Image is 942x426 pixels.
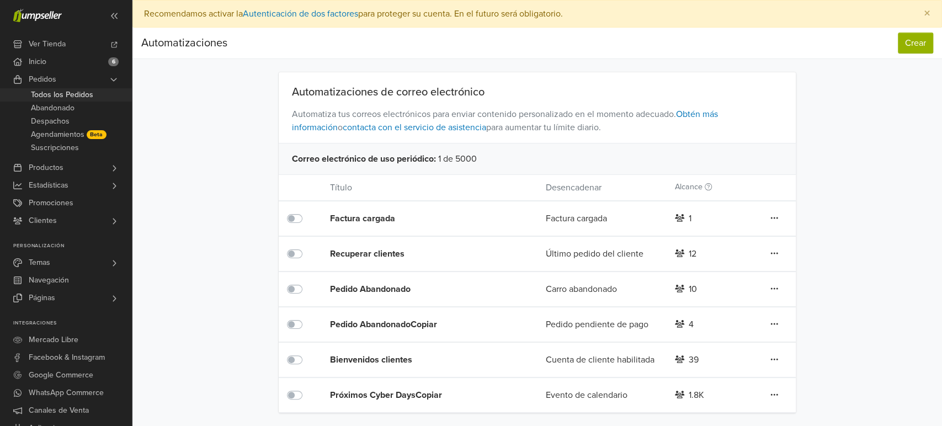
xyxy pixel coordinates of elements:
span: Facebook & Instagram [29,349,105,366]
span: Beta [87,130,107,139]
div: Recuperar clientes [330,247,502,260]
span: Ver Tienda [29,35,66,53]
span: × [924,6,930,22]
div: Carro abandonado [537,283,666,296]
span: Productos [29,159,63,177]
div: 1 de 5000 [279,143,796,174]
p: Personalización [13,243,132,249]
div: 1 [689,212,691,225]
span: 6 [108,57,119,66]
div: 39 [689,353,699,366]
div: Pedido Abandonado [330,283,502,296]
span: Clientes [29,212,57,230]
button: Crear [898,33,933,54]
div: Desencadenar [537,181,666,194]
div: Pedido pendiente de pago [537,318,666,331]
span: Navegación [29,271,69,289]
label: Alcance [675,181,712,193]
div: Bienvenidos clientes [330,353,502,366]
span: Abandonado [31,102,74,115]
span: Mercado Libre [29,331,78,349]
div: Pedido AbandonadoCopiar [330,318,502,331]
span: Promociones [29,194,73,212]
div: 10 [689,283,697,296]
span: Google Commerce [29,366,93,384]
span: Inicio [29,53,46,71]
a: Autenticación de dos factores [243,8,358,19]
span: Canales de Venta [29,402,89,419]
span: Estadísticas [29,177,68,194]
span: Todos los Pedidos [31,88,93,102]
div: 4 [689,318,694,331]
span: Páginas [29,289,55,307]
div: Cuenta de cliente habilitada [537,353,666,366]
div: Último pedido del cliente [537,247,666,260]
div: Automatizaciones [141,32,227,54]
a: contacta con el servicio de asistencia [343,122,486,133]
span: WhatsApp Commerce [29,384,104,402]
div: Evento de calendario [537,388,666,402]
span: Automatiza tus correos electrónicos para enviar contenido personalizado en el momento adecuado. o... [279,99,796,143]
div: 12 [689,247,696,260]
span: Pedidos [29,71,56,88]
div: Título [322,181,537,194]
span: Suscripciones [31,141,79,155]
p: Integraciones [13,320,132,327]
span: Despachos [31,115,70,128]
span: Temas [29,254,50,271]
span: Agendamientos [31,128,84,141]
div: Factura cargada [537,212,666,225]
div: 1.8K [689,388,704,402]
div: Automatizaciones de correo electrónico [279,86,796,99]
span: Correo electrónico de uso periódico : [292,152,436,166]
button: Close [913,1,941,27]
div: Próximos Cyber DaysCopiar [330,388,502,402]
div: Factura cargada [330,212,502,225]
